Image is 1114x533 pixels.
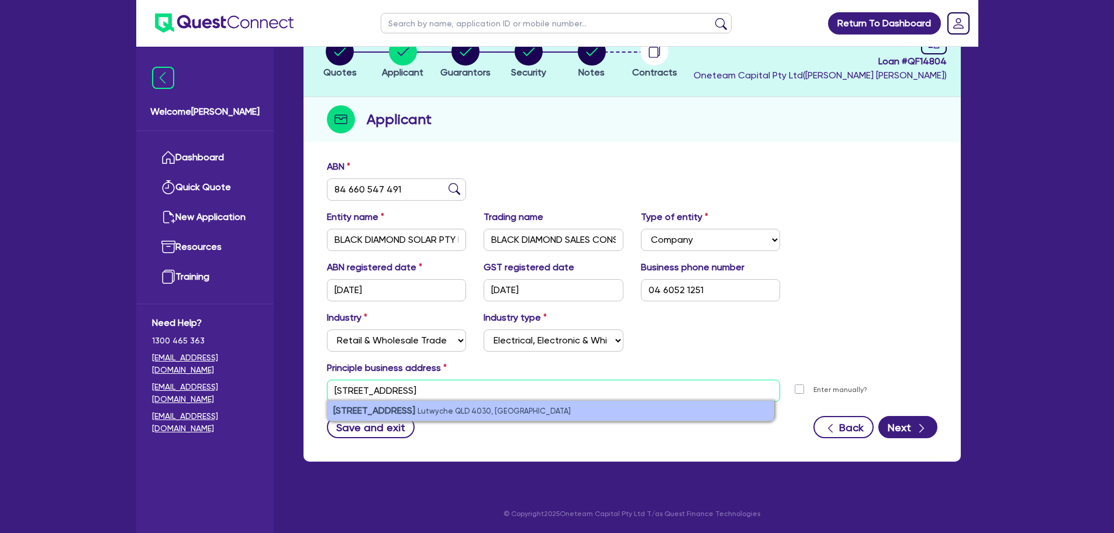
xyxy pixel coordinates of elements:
[813,384,867,396] label: Enter manually?
[327,210,384,224] label: Entity name
[632,37,678,80] button: Contracts
[418,407,571,415] small: Lutwyche QLD 4030, [GEOGRAPHIC_DATA]
[152,143,258,173] a: Dashboard
[641,260,744,274] label: Business phone number
[327,279,467,301] input: DD / MM / YYYY
[152,335,258,347] span: 1300 465 363
[327,260,422,274] label: ABN registered date
[694,54,947,68] span: Loan # QF14804
[152,410,258,435] a: [EMAIL_ADDRESS][DOMAIN_NAME]
[943,8,974,39] a: Dropdown toggle
[161,180,175,194] img: quick-quote
[152,316,258,330] span: Need Help?
[295,508,969,519] p: © Copyright 2025 Oneteam Capital Pty Ltd T/as Quest Finance Technologies
[152,202,258,232] a: New Application
[323,37,357,80] button: Quotes
[327,105,355,133] img: step-icon
[878,416,937,438] button: Next
[440,37,491,80] button: Guarantors
[367,109,432,130] h2: Applicant
[161,240,175,254] img: resources
[440,67,491,78] span: Guarantors
[155,13,294,33] img: quest-connect-logo-blue
[333,405,415,416] strong: [STREET_ADDRESS]
[150,105,260,119] span: Welcome [PERSON_NAME]
[382,67,423,78] span: Applicant
[641,210,708,224] label: Type of entity
[578,67,605,78] span: Notes
[161,210,175,224] img: new-application
[511,37,547,80] button: Security
[327,416,415,438] button: Save and exit
[152,67,174,89] img: icon-menu-close
[484,279,623,301] input: DD / MM / YYYY
[323,67,357,78] span: Quotes
[381,13,732,33] input: Search by name, application ID or mobile number...
[828,12,941,35] a: Return To Dashboard
[381,37,424,80] button: Applicant
[152,173,258,202] a: Quick Quote
[152,381,258,405] a: [EMAIL_ADDRESS][DOMAIN_NAME]
[813,416,874,438] button: Back
[484,260,574,274] label: GST registered date
[484,311,547,325] label: Industry type
[152,352,258,376] a: [EMAIL_ADDRESS][DOMAIN_NAME]
[327,160,350,174] label: ABN
[152,232,258,262] a: Resources
[449,183,460,195] img: abn-lookup icon
[694,70,947,81] span: Oneteam Capital Pty Ltd ( [PERSON_NAME] [PERSON_NAME] )
[161,270,175,284] img: training
[327,361,447,375] label: Principle business address
[511,67,546,78] span: Security
[632,67,677,78] span: Contracts
[152,262,258,292] a: Training
[327,311,367,325] label: Industry
[577,37,606,80] button: Notes
[484,210,543,224] label: Trading name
